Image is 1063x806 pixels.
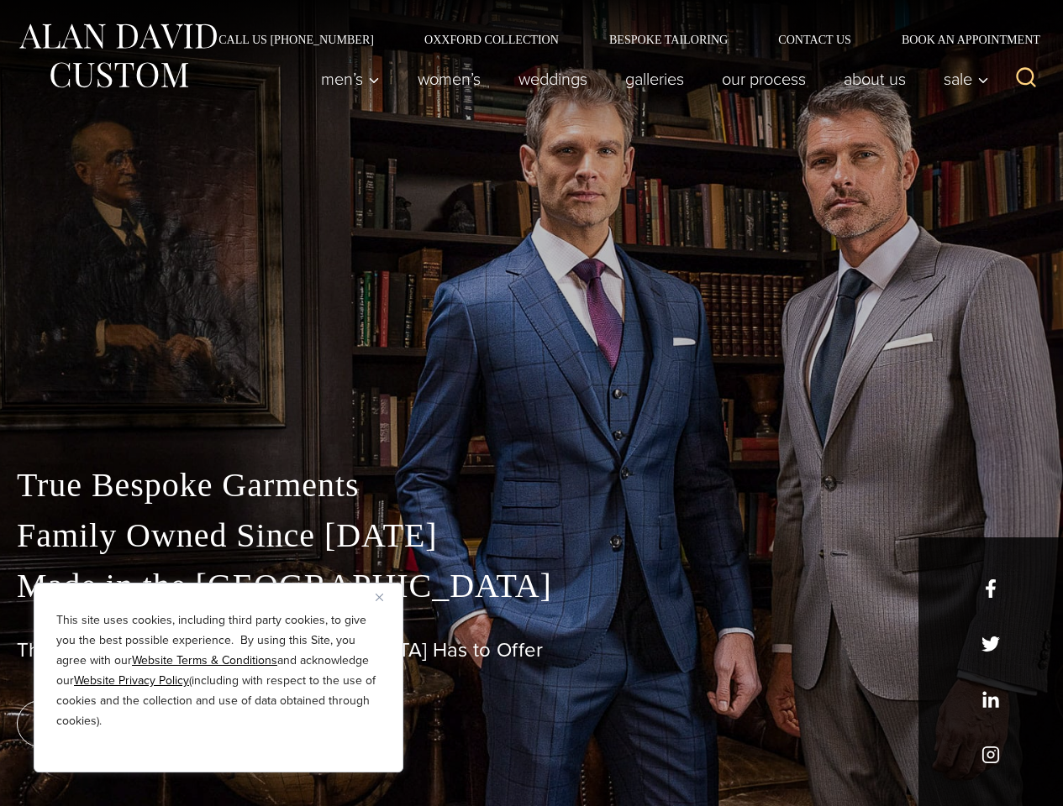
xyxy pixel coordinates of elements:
span: Sale [944,71,989,87]
h1: The Best Custom Suits [GEOGRAPHIC_DATA] Has to Offer [17,638,1046,662]
a: Our Process [703,62,825,96]
a: Oxxford Collection [399,34,584,45]
span: Men’s [321,71,380,87]
a: Bespoke Tailoring [584,34,753,45]
a: Website Terms & Conditions [132,652,277,669]
a: Website Privacy Policy [74,672,189,689]
nav: Secondary Navigation [193,34,1046,45]
a: Women’s [399,62,500,96]
nav: Primary Navigation [303,62,998,96]
a: Book an Appointment [876,34,1046,45]
button: View Search Form [1006,59,1046,99]
img: Close [376,594,383,601]
a: Contact Us [753,34,876,45]
a: Call Us [PHONE_NUMBER] [193,34,399,45]
p: True Bespoke Garments Family Owned Since [DATE] Made in the [GEOGRAPHIC_DATA] [17,460,1046,611]
a: weddings [500,62,607,96]
p: This site uses cookies, including third party cookies, to give you the best possible experience. ... [56,610,381,731]
a: About Us [825,62,925,96]
a: Galleries [607,62,703,96]
a: book an appointment [17,700,252,747]
button: Close [376,587,396,607]
img: Alan David Custom [17,18,218,93]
